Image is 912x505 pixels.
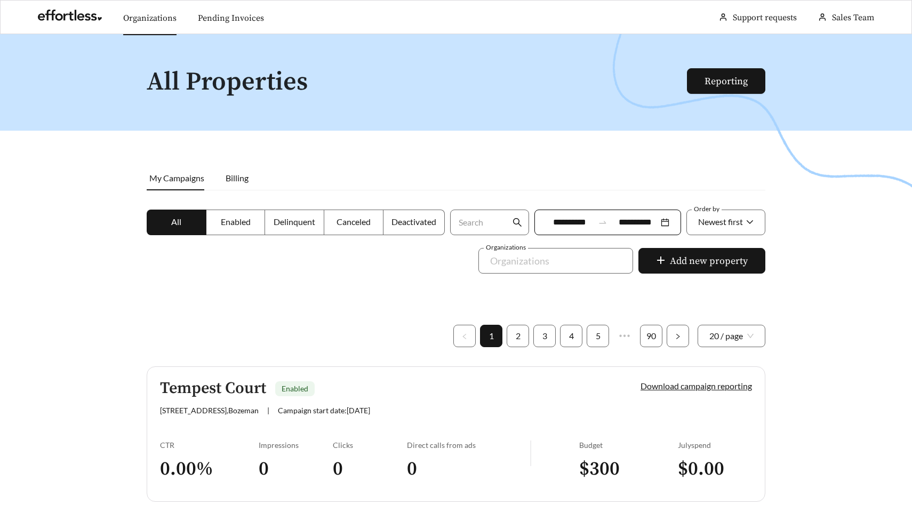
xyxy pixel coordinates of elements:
div: Impressions [259,440,333,450]
div: July spend [678,440,752,450]
a: Pending Invoices [198,13,264,23]
span: Deactivated [391,217,436,227]
li: 2 [507,325,529,347]
span: plus [656,255,666,267]
div: Budget [579,440,678,450]
a: 4 [561,325,582,347]
a: Support requests [733,12,797,23]
span: right [675,333,681,340]
span: | [267,406,269,415]
a: 3 [534,325,555,347]
h3: $ 0.00 [678,457,752,481]
li: Previous Page [453,325,476,347]
a: Organizations [123,13,177,23]
button: left [453,325,476,347]
button: plusAdd new property [638,248,765,274]
span: Canceled [337,217,371,227]
span: Sales Team [832,12,874,23]
li: Next 5 Pages [613,325,636,347]
span: Billing [226,173,249,183]
div: Page Size [698,325,765,347]
button: Reporting [687,68,765,94]
h3: 0.00 % [160,457,259,481]
span: [STREET_ADDRESS] , Bozeman [160,406,259,415]
h3: 0 [333,457,407,481]
h1: All Properties [147,68,688,97]
div: Direct calls from ads [407,440,530,450]
span: to [598,218,607,227]
h3: 0 [407,457,530,481]
a: 90 [641,325,662,347]
span: swap-right [598,218,607,227]
span: Enabled [282,384,308,393]
li: 3 [533,325,556,347]
span: left [461,333,468,340]
span: Add new property [670,254,748,268]
span: ••• [613,325,636,347]
span: 20 / page [709,325,754,347]
li: 4 [560,325,582,347]
span: search [513,218,522,227]
li: 1 [480,325,502,347]
li: 90 [640,325,662,347]
div: CTR [160,440,259,450]
a: 2 [507,325,529,347]
h3: 0 [259,457,333,481]
span: Campaign start date: [DATE] [278,406,370,415]
span: My Campaigns [149,173,204,183]
span: All [171,217,181,227]
img: line [530,440,531,466]
h5: Tempest Court [160,380,266,397]
span: Enabled [221,217,251,227]
a: 1 [481,325,502,347]
a: Reporting [705,75,748,87]
a: Tempest CourtEnabled[STREET_ADDRESS],Bozeman|Campaign start date:[DATE]Download campaign reportin... [147,366,765,502]
span: Delinquent [274,217,315,227]
h3: $ 300 [579,457,678,481]
span: Newest first [698,217,743,227]
a: 5 [587,325,609,347]
div: Clicks [333,440,407,450]
button: right [667,325,689,347]
li: 5 [587,325,609,347]
li: Next Page [667,325,689,347]
a: Download campaign reporting [641,381,752,391]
